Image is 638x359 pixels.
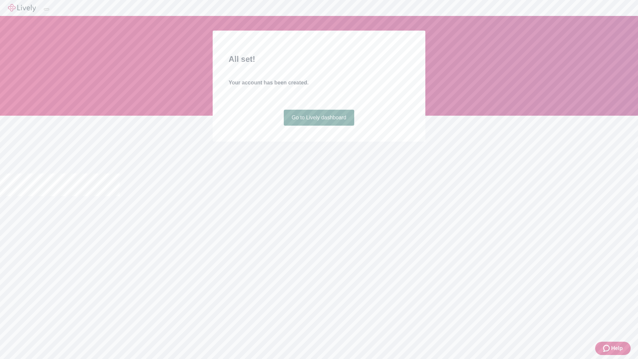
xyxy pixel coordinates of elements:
[229,79,409,87] h4: Your account has been created.
[229,53,409,65] h2: All set!
[44,8,49,10] button: Log out
[8,4,36,12] img: Lively
[603,344,611,352] svg: Zendesk support icon
[611,344,623,352] span: Help
[284,110,355,126] a: Go to Lively dashboard
[595,342,631,355] button: Zendesk support iconHelp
